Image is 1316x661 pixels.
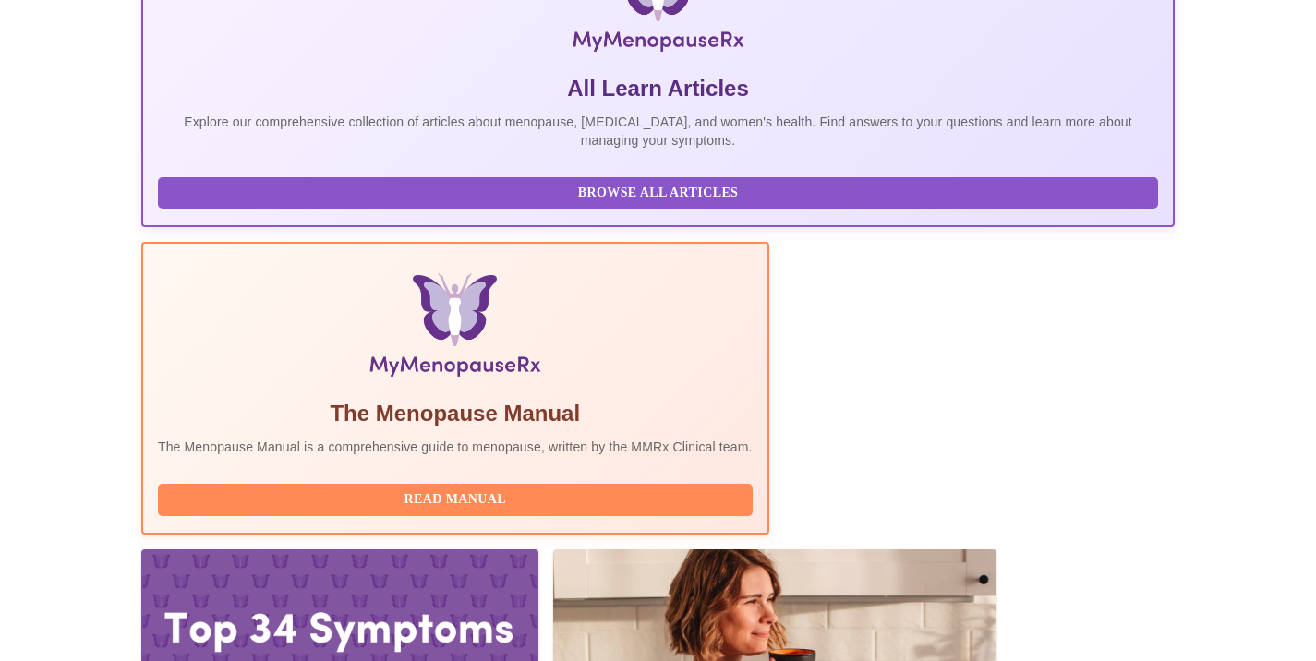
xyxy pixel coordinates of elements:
[158,490,757,506] a: Read Manual
[158,484,753,516] button: Read Manual
[158,399,753,428] h5: The Menopause Manual
[158,113,1158,150] p: Explore our comprehensive collection of articles about menopause, [MEDICAL_DATA], and women's hea...
[176,182,1140,205] span: Browse All Articles
[176,488,734,511] span: Read Manual
[158,74,1158,103] h5: All Learn Articles
[158,438,753,456] p: The Menopause Manual is a comprehensive guide to menopause, written by the MMRx Clinical team.
[158,177,1158,210] button: Browse All Articles
[252,273,658,384] img: Menopause Manual
[158,184,1163,199] a: Browse All Articles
